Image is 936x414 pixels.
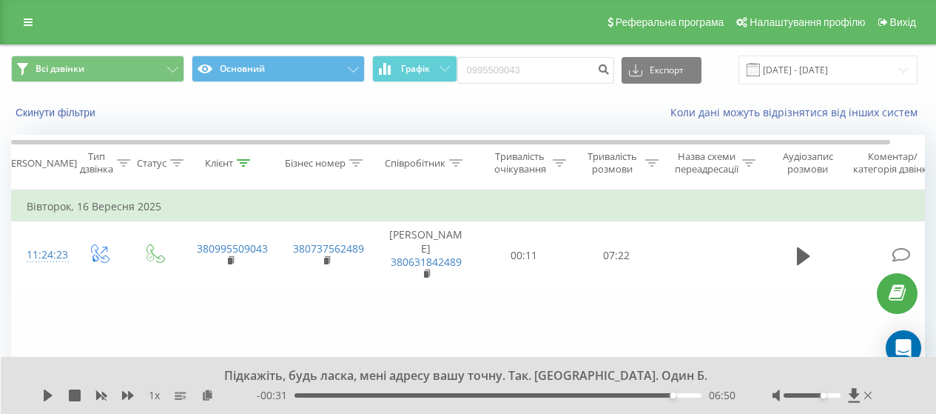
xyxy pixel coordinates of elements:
div: Аудіозапис розмови [772,150,844,176]
div: Accessibility label [821,393,826,398]
button: Всі дзвінки [11,56,184,82]
span: - 00:31 [257,388,294,403]
div: Коментар/категорія дзвінка [849,150,936,176]
span: Налаштування профілю [750,16,865,28]
span: 1 x [149,388,160,403]
td: 07:22 [570,221,663,290]
a: 380631842489 [391,255,462,269]
div: Accessibility label [670,393,676,398]
div: Open Intercom Messenger [886,330,921,366]
div: [PERSON_NAME] [2,157,77,170]
div: Тип дзвінка [80,150,113,176]
div: Клієнт [205,157,233,170]
span: Реферальна програма [616,16,724,28]
div: Співробітник [385,157,445,170]
a: Коли дані можуть відрізнятися вiд інших систем [670,105,925,119]
div: Тривалість розмови [583,150,642,176]
a: 380737562489 [293,241,364,256]
input: Пошук за номером [457,57,614,84]
button: Експорт [622,57,701,84]
button: Графік [372,56,457,82]
div: Статус [137,157,166,170]
td: 00:11 [478,221,570,290]
span: 06:50 [709,388,735,403]
button: Основний [192,56,365,82]
button: Скинути фільтри [11,106,103,119]
div: Назва схеми переадресації [675,150,738,176]
span: Всі дзвінки [36,63,84,75]
div: Бізнес номер [285,157,346,170]
span: Вихід [890,16,916,28]
div: 11:24:23 [27,241,56,270]
div: Підкажіть, будь ласка, мені адресу вашу точну. Так. [GEOGRAPHIC_DATA]. Один Б. [126,368,792,384]
span: Графік [401,64,430,74]
td: [PERSON_NAME] [374,221,478,290]
a: 380995509043 [197,241,268,256]
div: Тривалість очікування [491,150,549,176]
